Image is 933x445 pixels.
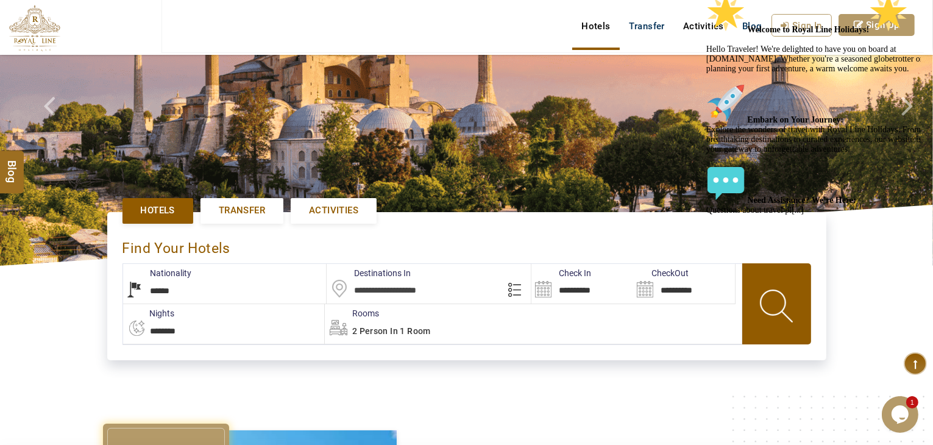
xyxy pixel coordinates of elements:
a: Activities [674,14,733,38]
span: Hello Traveler! We're delighted to have you on board at [DOMAIN_NAME]. Whether you're a seasoned ... [5,37,222,226]
a: Transfer [620,14,674,38]
div: 🌟 Welcome to Royal Line Holidays!🌟Hello Traveler! We're delighted to have you on board at [DOMAIN... [5,5,224,227]
strong: Need Assistance? We're Here: [46,207,155,216]
img: The Royal Line Holidays [9,5,60,51]
img: :star2: [5,5,44,44]
span: Activities [309,204,358,217]
label: nights [122,307,175,319]
a: Activities [291,198,377,223]
label: CheckOut [633,267,689,279]
div: Find Your Hotels [122,227,811,263]
span: Transfer [219,204,265,217]
img: :rocket: [5,95,44,134]
img: :speech_balloon: [5,176,44,215]
a: Hotels [122,198,193,223]
a: Hotels [572,14,619,38]
input: Search [633,264,735,304]
input: Search [531,264,633,304]
label: Check In [531,267,591,279]
span: Hotels [141,204,175,217]
label: Nationality [123,267,192,279]
a: Transfer [200,198,283,223]
span: 2 Person in 1 Room [352,326,431,336]
strong: Welcome to Royal Line Holidays! [46,37,207,46]
strong: Embark on Your Journey: [46,127,143,136]
span: Blog [4,160,20,170]
label: Rooms [325,307,379,319]
iframe: chat widget [882,396,921,433]
label: Destinations In [327,267,411,279]
img: :star2: [168,5,207,44]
